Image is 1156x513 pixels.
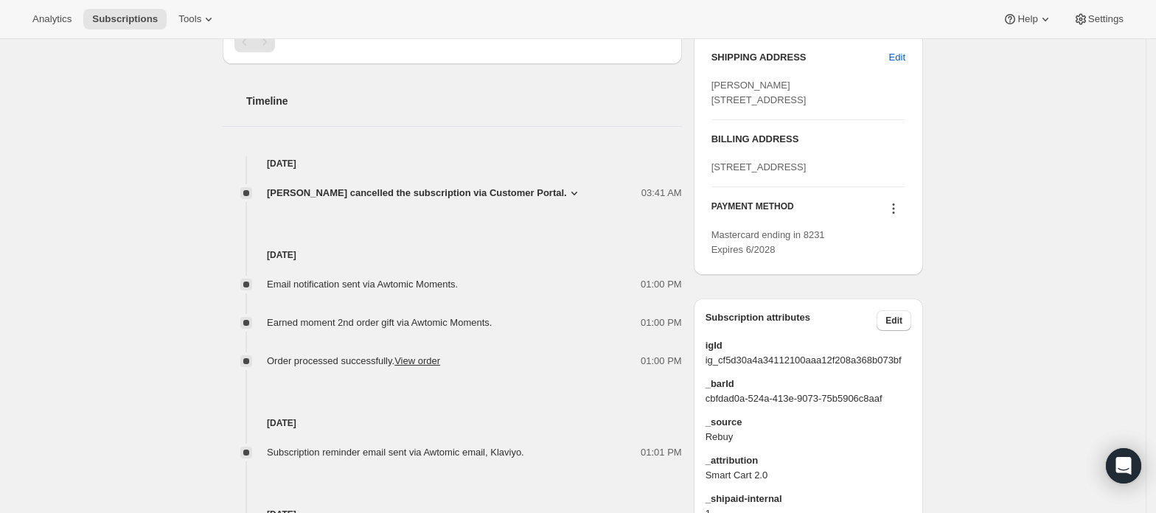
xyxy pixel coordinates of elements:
[178,13,201,25] span: Tools
[877,310,911,331] button: Edit
[267,355,440,366] span: Order processed successfully.
[170,9,225,29] button: Tools
[706,430,911,444] span: Rebuy
[223,416,682,430] h4: [DATE]
[234,32,670,52] nav: Pagination
[32,13,72,25] span: Analytics
[706,391,911,406] span: cbfdad0a-524a-413e-9073-75b5906c8aaf
[641,354,682,369] span: 01:00 PM
[223,248,682,262] h4: [DATE]
[92,13,158,25] span: Subscriptions
[267,186,582,200] button: [PERSON_NAME] cancelled the subscription via Customer Portal.
[711,161,807,172] span: [STREET_ADDRESS]
[641,277,682,292] span: 01:00 PM
[83,9,167,29] button: Subscriptions
[1088,13,1124,25] span: Settings
[711,132,905,147] h3: BILLING ADDRESS
[223,156,682,171] h4: [DATE]
[267,186,567,200] span: [PERSON_NAME] cancelled the subscription via Customer Portal.
[711,50,889,65] h3: SHIPPING ADDRESS
[641,445,682,460] span: 01:01 PM
[641,186,682,200] span: 03:41 AM
[267,279,458,290] span: Email notification sent via Awtomic Moments.
[24,9,80,29] button: Analytics
[885,315,902,327] span: Edit
[267,317,492,328] span: Earned moment 2nd order gift via Awtomic Moments.
[711,80,807,105] span: [PERSON_NAME] [STREET_ADDRESS]
[1106,448,1141,484] div: Open Intercom Messenger
[889,50,905,65] span: Edit
[994,9,1061,29] button: Help
[706,468,911,483] span: Smart Cart 2.0
[706,353,911,368] span: ig_cf5d30a4a34112100aaa12f208a368b073bf
[706,310,877,331] h3: Subscription attributes
[706,453,911,468] span: _attribution
[1065,9,1132,29] button: Settings
[711,200,794,220] h3: PAYMENT METHOD
[711,229,825,255] span: Mastercard ending in 8231 Expires 6/2028
[706,415,911,430] span: _source
[246,94,682,108] h2: Timeline
[394,355,440,366] a: View order
[706,338,911,353] span: igId
[1017,13,1037,25] span: Help
[641,315,682,330] span: 01:00 PM
[267,447,524,458] span: Subscription reminder email sent via Awtomic email, Klaviyo.
[706,377,911,391] span: _barId
[706,492,911,506] span: _shipaid-internal
[880,46,914,69] button: Edit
